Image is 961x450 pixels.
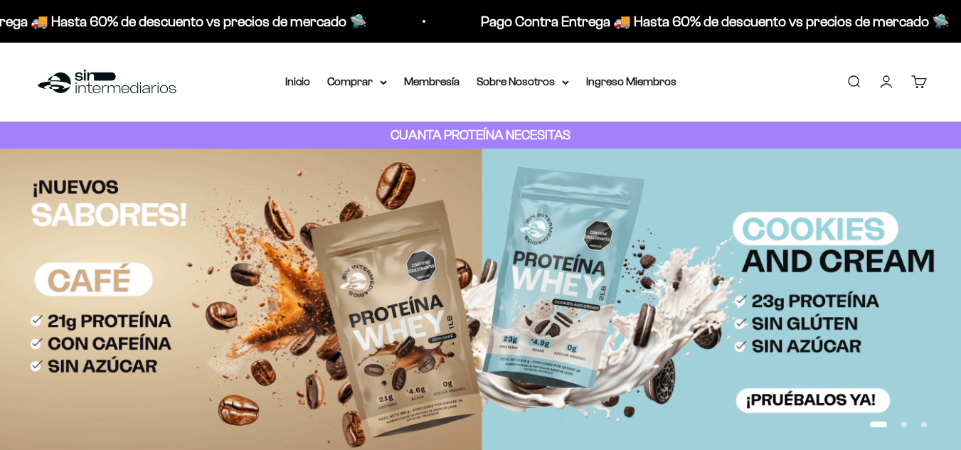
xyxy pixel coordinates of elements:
p: Pago Contra Entrega 🚚 Hasta 60% de descuento vs precios de mercado 🛸 [481,10,950,33]
a: Membresía [404,75,460,87]
summary: Sobre Nosotros [477,73,569,91]
strong: CUANTA PROTEÍNA NECESITAS [391,127,570,142]
summary: Comprar [327,73,387,91]
a: Inicio [285,75,310,87]
a: Ingreso Miembros [586,75,676,87]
